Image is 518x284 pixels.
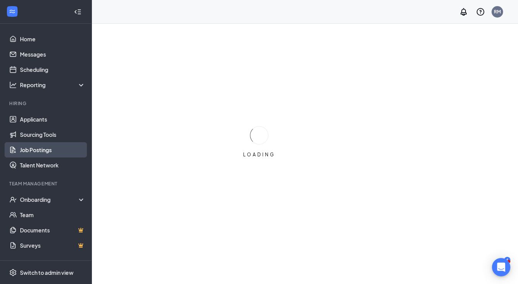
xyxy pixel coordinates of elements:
a: Scheduling [20,62,85,77]
a: Applicants [20,112,85,127]
svg: UserCheck [9,196,17,203]
a: Job Postings [20,142,85,157]
a: Messages [20,47,85,62]
div: Hiring [9,100,84,107]
a: Home [20,31,85,47]
svg: Settings [9,269,17,276]
a: SurveysCrown [20,238,85,253]
div: Onboarding [20,196,79,203]
div: Reporting [20,81,86,89]
svg: Notifications [459,7,468,16]
a: DocumentsCrown [20,222,85,238]
div: Open Intercom Messenger [492,258,510,276]
svg: Collapse [74,8,82,16]
a: Talent Network [20,157,85,173]
div: RM [494,8,501,15]
svg: QuestionInfo [476,7,485,16]
div: LOADING [240,151,278,158]
a: Sourcing Tools [20,127,85,142]
div: Team Management [9,180,84,187]
svg: WorkstreamLogo [8,8,16,15]
a: Team [20,207,85,222]
div: Switch to admin view [20,269,74,276]
div: 6 [504,257,510,263]
svg: Analysis [9,81,17,89]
